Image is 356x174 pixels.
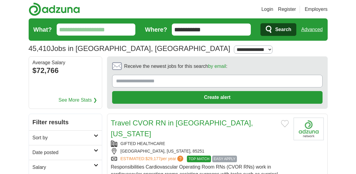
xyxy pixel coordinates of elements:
h2: Filter results [29,114,102,130]
h2: Sort by [33,134,94,141]
button: Add to favorite jobs [281,120,289,127]
div: [GEOGRAPHIC_DATA], [US_STATE], 85251 [111,148,289,154]
h1: Jobs in [GEOGRAPHIC_DATA], [GEOGRAPHIC_DATA] [29,44,230,52]
button: Search [260,23,296,36]
span: ? [177,156,183,162]
a: Login [261,6,273,13]
a: Sort by [29,130,102,145]
span: TOP MATCH [187,156,211,162]
a: Employers [305,6,328,13]
img: Adzuna logo [29,2,80,16]
span: Search [275,24,291,36]
a: See More Stats ❯ [58,96,97,104]
a: Date posted [29,145,102,160]
a: Register [278,6,296,13]
a: ESTIMATED:$29,177per year? [121,156,185,162]
div: $72,766 [33,65,98,76]
a: Travel CVOR RN in [GEOGRAPHIC_DATA], [US_STATE] [111,119,253,138]
a: Advanced [301,24,323,36]
span: 45,410 [29,43,51,54]
span: EASY APPLY [212,156,237,162]
h2: Date posted [33,149,94,156]
div: Average Salary [33,60,98,65]
a: by email [208,64,226,69]
label: What? [33,25,52,34]
h2: Salary [33,164,94,171]
label: Where? [145,25,167,34]
img: Company logo [294,118,324,140]
button: Create alert [112,91,323,104]
span: $29,177 [145,156,161,161]
span: Receive the newest jobs for this search : [124,63,227,70]
div: GIFTED HEALTHCARE [111,141,289,147]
